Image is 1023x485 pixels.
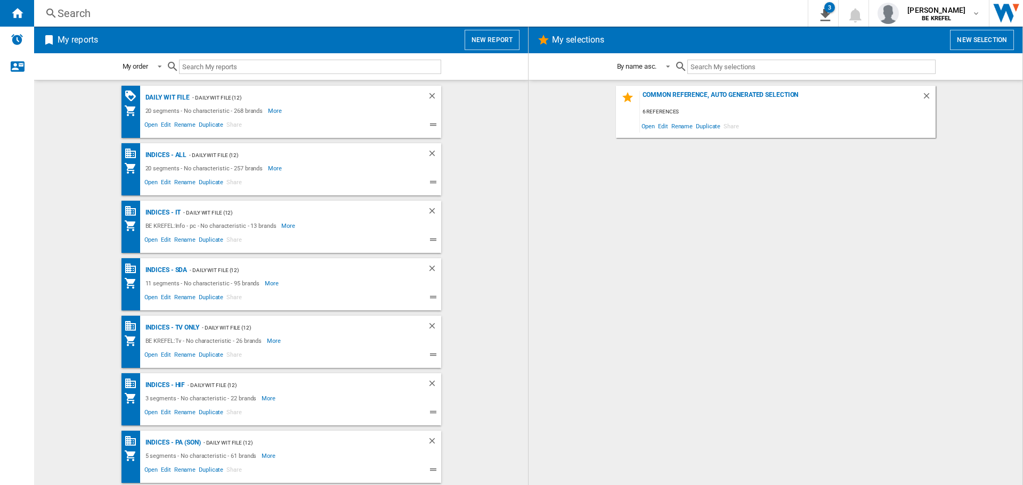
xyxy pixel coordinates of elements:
div: Base 100 [124,319,143,333]
span: Share [225,407,243,420]
div: Base 100 [124,434,143,448]
div: Common reference, auto generated selection [640,91,922,105]
span: [PERSON_NAME] [907,5,965,15]
span: Open [143,407,160,420]
span: Share [225,120,243,133]
div: Indices - PA (son) [143,436,201,449]
span: Rename [173,465,197,478]
input: Search My selections [687,60,935,74]
span: Edit [656,119,670,133]
span: Duplicate [197,120,225,133]
span: More [262,392,277,405]
span: Share [722,119,741,133]
span: Duplicate [197,235,225,248]
div: Search [58,6,780,21]
span: Duplicate [197,465,225,478]
div: My Assortment [124,162,143,175]
span: Open [143,120,160,133]
span: Rename [173,350,197,363]
span: Share [225,292,243,305]
img: alerts-logo.svg [11,33,23,46]
span: More [267,334,282,347]
div: Delete [427,149,441,162]
span: Share [225,465,243,478]
span: Rename [173,292,197,305]
div: By name asc. [617,62,657,70]
span: Edit [159,350,173,363]
div: Base 100 [124,204,143,218]
div: 20 segments - No characteristic - 257 brands [143,162,269,175]
div: 11 segments - No characteristic - 95 brands [143,277,265,290]
div: Indices - TV only [143,321,199,334]
div: Base 100 [124,377,143,390]
div: 5 segments - No characteristic - 61 brands [143,449,262,462]
b: BE KREFEL [922,15,951,22]
div: Delete [427,206,441,219]
div: My Assortment [124,104,143,117]
div: BE KREFEL:Info - pc - No characteristic - 13 brands [143,219,282,232]
div: - Daily WIT file (12) [187,264,405,277]
span: More [268,104,283,117]
div: My Assortment [124,277,143,290]
span: Edit [159,120,173,133]
div: Delete [427,321,441,334]
div: BE KREFEL:Tv - No characteristic - 26 brands [143,334,267,347]
span: Duplicate [197,407,225,420]
span: More [281,219,297,232]
div: - Daily WIT file (12) [181,206,405,219]
span: Share [225,350,243,363]
div: Daily WIT file [143,91,190,104]
span: Duplicate [197,292,225,305]
div: Base 100 [124,262,143,275]
h2: My selections [550,30,606,50]
img: profile.jpg [878,3,899,24]
div: - Daily WIT file (12) [186,149,405,162]
div: Indices - IT [143,206,181,219]
div: PROMOTIONS Matrix [124,89,143,103]
span: Share [225,177,243,190]
div: - Daily WIT file (12) [185,379,405,392]
div: Base 100 [124,147,143,160]
span: Rename [173,235,197,248]
div: 6 references [640,105,936,119]
span: Open [640,119,657,133]
span: More [268,162,283,175]
span: Rename [670,119,694,133]
span: Duplicate [694,119,722,133]
span: Duplicate [197,177,225,190]
div: Indices - All [143,149,187,162]
span: Edit [159,407,173,420]
span: Rename [173,120,197,133]
div: 3 [824,2,835,13]
div: - Daily WIT file (12) [201,436,406,449]
div: My Assortment [124,449,143,462]
span: Open [143,350,160,363]
span: More [265,277,280,290]
span: More [262,449,277,462]
span: Open [143,235,160,248]
span: Edit [159,235,173,248]
div: Delete [427,264,441,277]
input: Search My reports [179,60,441,74]
div: Delete [427,436,441,449]
div: My order [123,62,148,70]
div: Indices - SDA [143,264,188,277]
span: Edit [159,292,173,305]
span: Share [225,235,243,248]
span: Open [143,292,160,305]
span: Rename [173,177,197,190]
div: - Daily WIT file (12) [190,91,405,104]
button: New report [465,30,519,50]
div: 20 segments - No characteristic - 268 brands [143,104,269,117]
h2: My reports [55,30,100,50]
span: Open [143,177,160,190]
div: 3 segments - No characteristic - 22 brands [143,392,262,405]
div: My Assortment [124,392,143,405]
div: My Assortment [124,219,143,232]
span: Edit [159,177,173,190]
button: New selection [950,30,1014,50]
div: Delete [922,91,936,105]
div: Delete [427,91,441,104]
span: Rename [173,407,197,420]
div: - Daily WIT file (12) [199,321,406,334]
